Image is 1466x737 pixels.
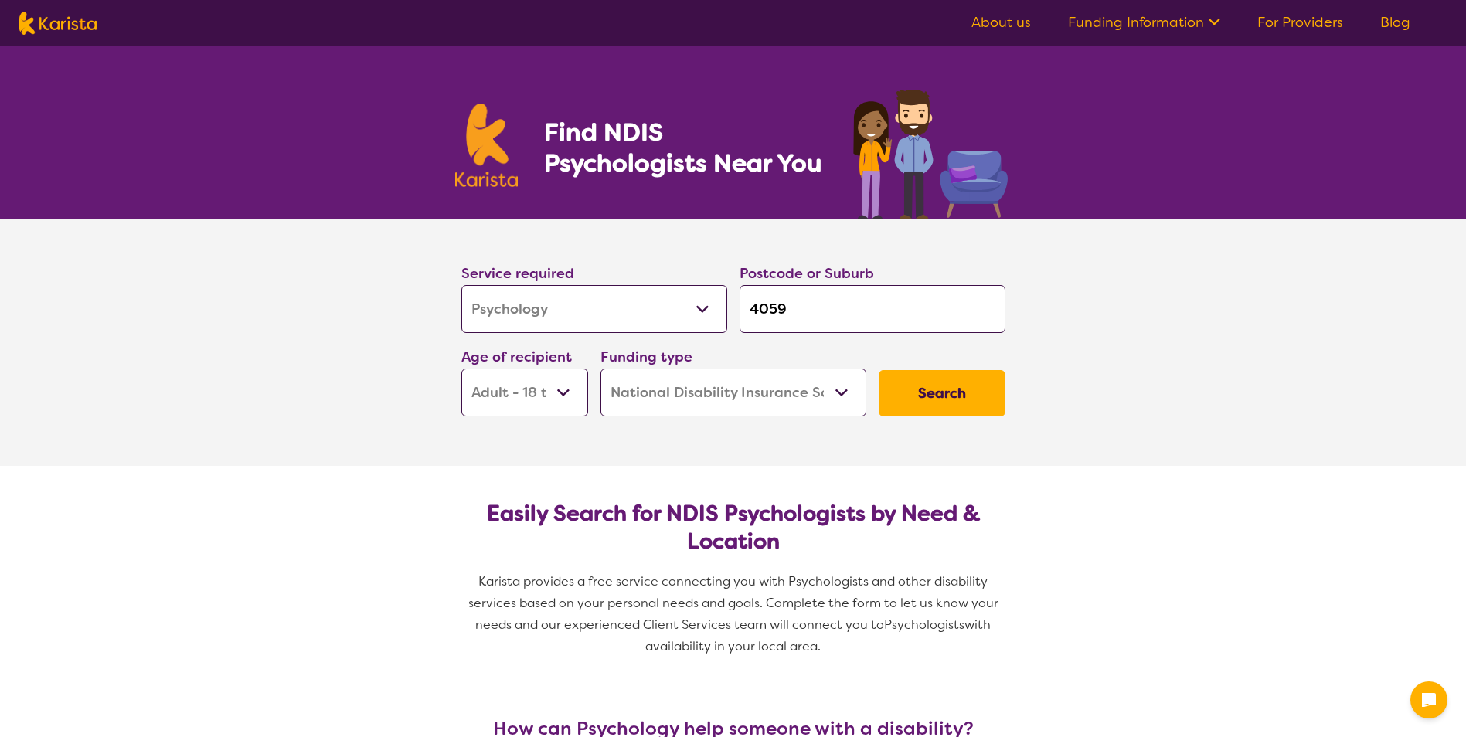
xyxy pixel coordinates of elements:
[1068,13,1220,32] a: Funding Information
[461,264,574,283] label: Service required
[740,285,1005,333] input: Type
[1380,13,1410,32] a: Blog
[740,264,874,283] label: Postcode or Suburb
[879,370,1005,416] button: Search
[1257,13,1343,32] a: For Providers
[544,117,830,178] h1: Find NDIS Psychologists Near You
[884,616,964,633] span: Psychologists
[600,348,692,366] label: Funding type
[474,500,993,555] h2: Easily Search for NDIS Psychologists by Need & Location
[971,13,1031,32] a: About us
[461,348,572,366] label: Age of recipient
[19,12,97,35] img: Karista logo
[468,573,1002,633] span: Karista provides a free service connecting you with Psychologists and other disability services b...
[848,83,1012,219] img: psychology
[455,104,519,187] img: Karista logo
